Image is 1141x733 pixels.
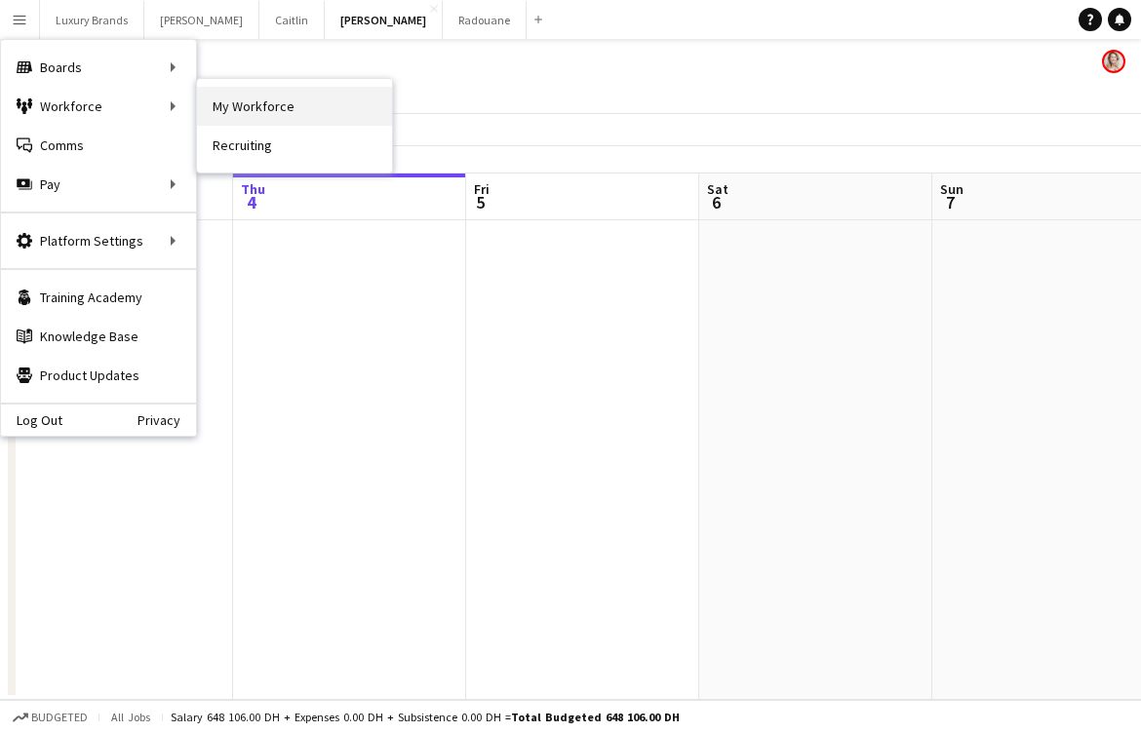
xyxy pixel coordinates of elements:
span: Sun [940,180,964,198]
app-user-avatar: Kelly Burt [1102,50,1125,73]
span: Budgeted [31,711,88,724]
button: [PERSON_NAME] [325,1,443,39]
div: Platform Settings [1,221,196,260]
span: 4 [238,191,265,213]
button: Caitlin [259,1,325,39]
span: All jobs [107,710,154,724]
a: Product Updates [1,356,196,395]
div: Workforce [1,87,196,126]
a: Recruiting [197,126,392,165]
span: Total Budgeted 648 106.00 DH [511,710,680,724]
button: [PERSON_NAME] [144,1,259,39]
a: My Workforce [197,87,392,126]
a: Training Academy [1,278,196,317]
div: Boards [1,48,196,87]
span: 6 [704,191,728,213]
div: Salary 648 106.00 DH + Expenses 0.00 DH + Subsistence 0.00 DH = [171,710,680,724]
span: Sat [707,180,728,198]
span: 7 [937,191,964,213]
span: 5 [471,191,490,213]
div: Pay [1,165,196,204]
button: Luxury Brands [40,1,144,39]
span: Fri [474,180,490,198]
span: Thu [241,180,265,198]
a: Comms [1,126,196,165]
a: Log Out [1,412,62,428]
button: Budgeted [10,707,91,728]
button: Radouane [443,1,527,39]
a: Knowledge Base [1,317,196,356]
a: Privacy [138,412,196,428]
